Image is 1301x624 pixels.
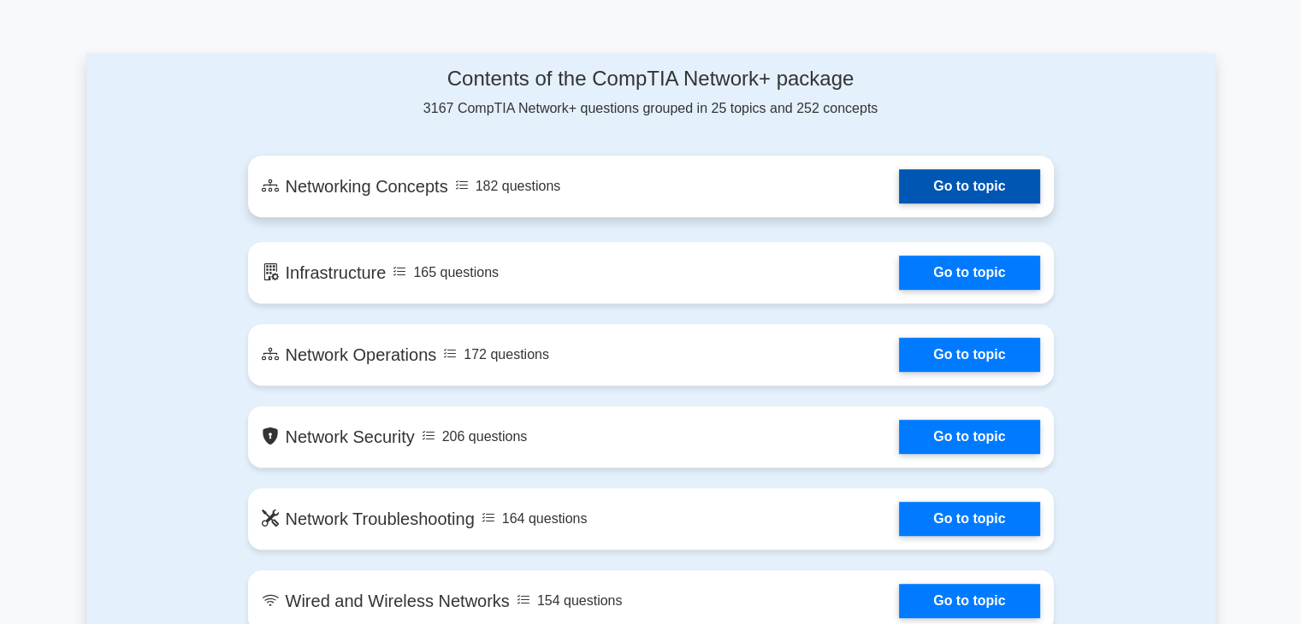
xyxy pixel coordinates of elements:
a: Go to topic [899,169,1039,203]
a: Go to topic [899,256,1039,290]
a: Go to topic [899,338,1039,372]
a: Go to topic [899,584,1039,618]
a: Go to topic [899,502,1039,536]
a: Go to topic [899,420,1039,454]
h4: Contents of the CompTIA Network+ package [248,67,1054,91]
div: 3167 CompTIA Network+ questions grouped in 25 topics and 252 concepts [248,67,1054,119]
